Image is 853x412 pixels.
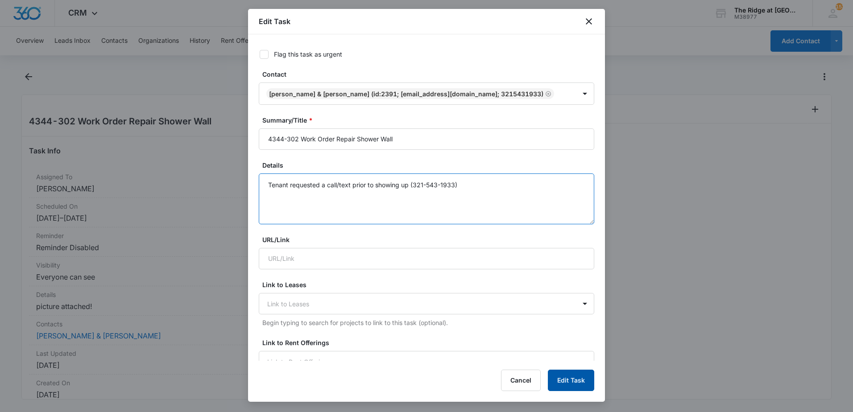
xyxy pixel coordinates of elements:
div: Flag this task as urgent [274,49,342,59]
p: Begin typing to search for projects to link to this task (optional). [262,318,594,327]
button: Edit Task [548,370,594,391]
label: Summary/Title [262,115,598,125]
button: close [584,16,594,27]
div: [PERSON_NAME] & [PERSON_NAME] (ID:2391; [EMAIL_ADDRESS][DOMAIN_NAME]; 3215431933) [269,90,543,98]
label: Link to Leases [262,280,598,289]
h1: Edit Task [259,16,290,27]
textarea: Tenant requested a call/text prior to showing up (321-543-1933) [259,173,594,224]
input: Summary/Title [259,128,594,150]
button: Cancel [501,370,541,391]
label: Details [262,161,598,170]
label: URL/Link [262,235,598,244]
div: Remove Kira Robinson & Colton Reed Barker (ID:2391; kira.robinson7@icloud.com; 3215431933) [543,91,551,97]
input: URL/Link [259,248,594,269]
label: Link to Rent Offerings [262,338,598,347]
label: Contact [262,70,598,79]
